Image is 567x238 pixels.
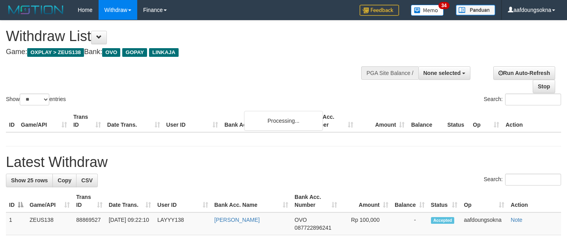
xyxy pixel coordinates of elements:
span: Copy [58,177,71,184]
th: Bank Acc. Name: activate to sort column ascending [211,190,292,212]
span: 34 [438,2,449,9]
th: Bank Acc. Name [221,110,304,132]
td: 1 [6,212,26,235]
input: Search: [505,174,561,186]
img: Button%20Memo.svg [411,5,444,16]
span: LINKAJA [149,48,179,57]
button: None selected [418,66,471,80]
h1: Latest Withdraw [6,154,561,170]
th: Date Trans. [104,110,163,132]
th: Trans ID: activate to sort column ascending [73,190,105,212]
th: Trans ID [70,110,104,132]
label: Search: [484,174,561,186]
th: ID: activate to sort column descending [6,190,26,212]
td: Rp 100,000 [340,212,391,235]
span: GOPAY [122,48,147,57]
th: Game/API [18,110,70,132]
span: Show 25 rows [11,177,48,184]
th: User ID: activate to sort column ascending [154,190,211,212]
th: Amount [356,110,408,132]
span: Accepted [431,217,455,224]
div: Processing... [244,111,323,131]
a: Stop [533,80,555,93]
th: Game/API: activate to sort column ascending [26,190,73,212]
a: Note [511,217,522,223]
img: Feedback.jpg [360,5,399,16]
td: LAYYY138 [154,212,211,235]
th: Action [502,110,561,132]
label: Search: [484,94,561,105]
select: Showentries [20,94,49,105]
a: CSV [76,174,98,187]
th: User ID [163,110,222,132]
a: Copy [52,174,76,187]
span: OXPLAY > ZEUS138 [27,48,84,57]
th: ID [6,110,18,132]
span: Copy 087722896241 to clipboard [295,225,331,231]
img: MOTION_logo.png [6,4,66,16]
input: Search: [505,94,561,105]
th: Action [507,190,561,212]
span: OVO [102,48,120,57]
td: - [392,212,428,235]
td: 88869527 [73,212,105,235]
th: Status: activate to sort column ascending [428,190,461,212]
a: Show 25 rows [6,174,53,187]
th: Bank Acc. Number [305,110,356,132]
th: Date Trans.: activate to sort column ascending [106,190,154,212]
th: Balance [408,110,444,132]
th: Balance: activate to sort column ascending [392,190,428,212]
h4: Game: Bank: [6,48,370,56]
td: aafdoungsokna [461,212,507,235]
th: Bank Acc. Number: activate to sort column ascending [291,190,340,212]
span: CSV [81,177,93,184]
label: Show entries [6,94,66,105]
div: PGA Site Balance / [361,66,418,80]
th: Status [444,110,470,132]
th: Amount: activate to sort column ascending [340,190,391,212]
span: None selected [423,70,461,76]
img: panduan.png [456,5,495,15]
td: ZEUS138 [26,212,73,235]
a: [PERSON_NAME] [214,217,260,223]
th: Op: activate to sort column ascending [461,190,507,212]
h1: Withdraw List [6,28,370,44]
th: Op [470,110,502,132]
a: Run Auto-Refresh [493,66,555,80]
td: [DATE] 09:22:10 [106,212,154,235]
span: OVO [295,217,307,223]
